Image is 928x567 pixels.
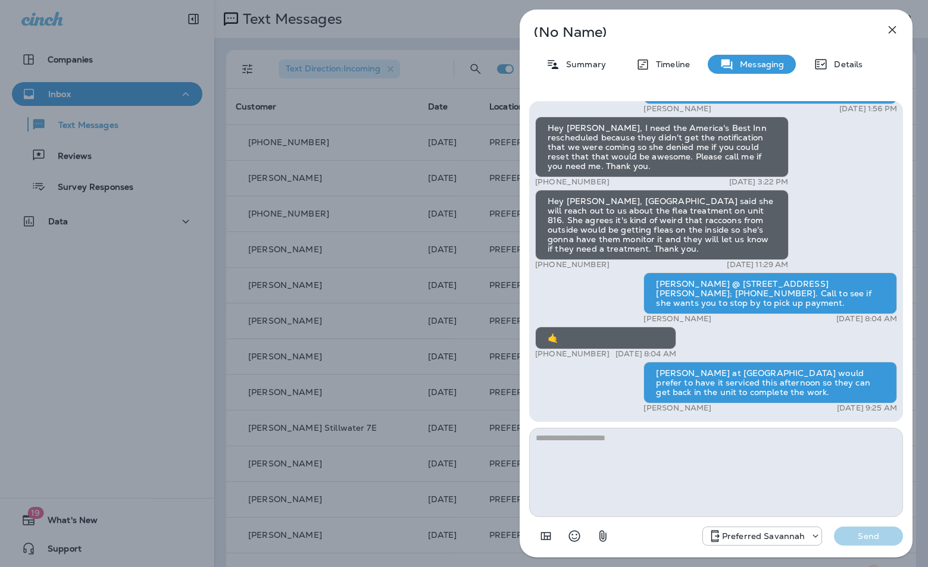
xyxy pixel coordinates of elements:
[643,272,897,314] div: [PERSON_NAME] @ [STREET_ADDRESS][PERSON_NAME]; [PHONE_NUMBER]. Call to see if she wants you to st...
[615,349,676,359] p: [DATE] 8:04 AM
[643,403,711,413] p: [PERSON_NAME]
[535,327,676,349] div: 🤙
[729,177,789,187] p: [DATE] 3:22 PM
[535,349,610,359] p: [PHONE_NUMBER]
[650,59,690,69] p: Timeline
[534,27,859,37] p: (No Name)
[836,314,897,324] p: [DATE] 8:04 AM
[703,529,822,543] div: +1 (912) 461-3419
[534,524,558,548] button: Add in a premade template
[535,117,789,177] div: Hey [PERSON_NAME], I need the America's Best Inn rescheduled because they didn't get the notifica...
[643,314,711,324] p: [PERSON_NAME]
[560,59,606,69] p: Summary
[535,260,610,270] p: [PHONE_NUMBER]
[563,524,586,548] button: Select an emoji
[837,403,897,413] p: [DATE] 9:25 AM
[535,177,610,187] p: [PHONE_NUMBER]
[828,59,863,69] p: Details
[643,362,897,403] div: [PERSON_NAME] at [GEOGRAPHIC_DATA] would prefer to have it serviced this afternoon so they can ge...
[839,104,897,114] p: [DATE] 1:56 PM
[727,260,788,270] p: [DATE] 11:29 AM
[734,59,784,69] p: Messaging
[722,531,805,541] p: Preferred Savannah
[643,104,711,114] p: [PERSON_NAME]
[535,190,789,260] div: Hey [PERSON_NAME], [GEOGRAPHIC_DATA] said she will reach out to us about the flea treatment on un...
